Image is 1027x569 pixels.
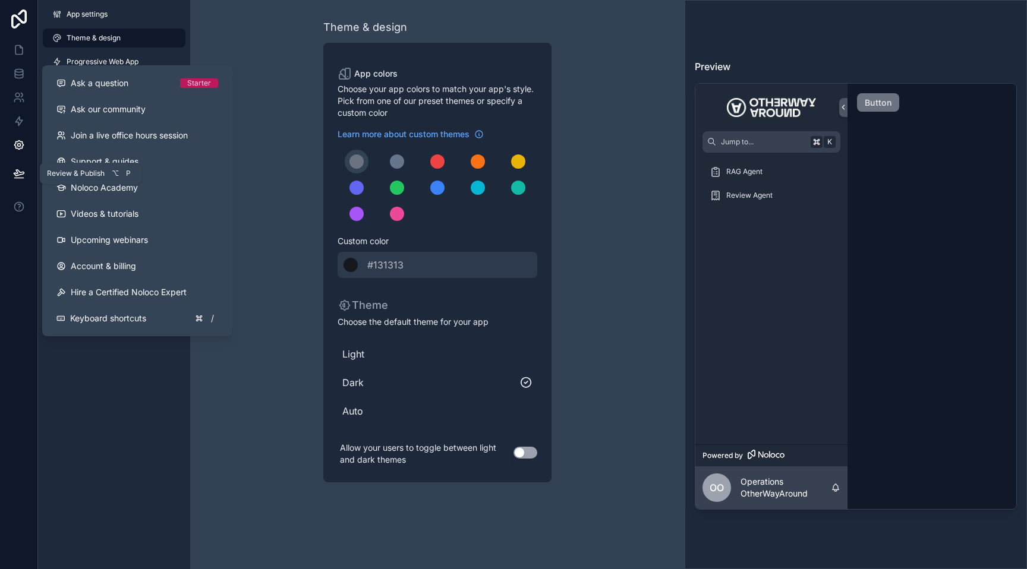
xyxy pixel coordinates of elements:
span: ⌥ [111,169,120,178]
div: scrollable content [695,153,848,445]
span: Support & guides [71,156,138,167]
span: Learn more about custom themes [338,128,470,140]
span: K [825,137,834,147]
span: Choose your app colors to match your app's style. Pick from one of our preset themes or specify a... [338,83,537,119]
span: Join a live office hours session [71,129,188,141]
span: Light [342,347,533,361]
span: Keyboard shortcuts [70,312,146,324]
span: Dark [342,375,519,390]
span: Account & billing [71,260,136,272]
div: Starter [187,78,211,88]
a: Powered by [695,444,848,466]
a: App settings [43,5,185,24]
span: Jump to... [721,137,806,147]
span: Hire a Certified Noloco Expert [71,286,187,298]
span: Powered by [702,451,743,460]
span: Review Agent [726,191,773,200]
button: Hire a Certified Noloco Expert [47,279,228,305]
span: Noloco Academy [71,182,138,194]
a: Videos & tutorials [47,201,228,227]
span: Upcoming webinars [71,234,148,246]
span: OO [710,481,724,495]
h3: Preview [695,59,1017,74]
button: Ask a questionStarter [47,70,228,96]
a: Progressive Web App [43,52,185,71]
a: Account & billing [47,253,228,279]
span: / [207,314,217,323]
span: App colors [354,68,398,80]
span: App settings [67,10,108,19]
span: RAG Agent [726,167,763,176]
a: Support & guides [47,148,228,175]
a: Learn more about custom themes [338,128,484,140]
span: P [124,169,133,178]
a: Noloco Academy [47,175,228,201]
button: Button [857,93,899,112]
span: Auto [342,404,533,418]
a: RAG Agent [702,161,840,182]
span: Progressive Web App [67,57,138,67]
span: Review & Publish [47,169,105,178]
a: Review Agent [702,185,840,206]
span: Ask our community [71,103,146,115]
span: Ask a question [71,77,128,89]
span: Choose the default theme for your app [338,316,537,328]
button: Keyboard shortcuts/ [47,305,228,331]
a: Upcoming webinars [47,227,228,253]
span: Videos & tutorials [71,208,138,220]
p: Operations OtherWayAround [741,476,831,500]
button: Jump to...K [702,131,840,153]
span: Theme & design [67,33,121,43]
span: Custom color [338,235,528,247]
span: #131313 [367,258,404,272]
a: Theme & design [43,29,185,48]
div: Theme & design [323,19,407,36]
p: Theme [338,297,388,314]
a: Join a live office hours session [47,122,228,148]
p: Allow your users to toggle between light and dark themes [338,440,513,468]
a: Ask our community [47,96,228,122]
img: App logo [727,98,815,117]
